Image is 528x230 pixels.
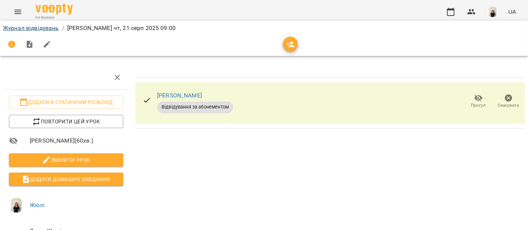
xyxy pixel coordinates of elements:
[36,4,73,14] img: Voopty Logo
[9,173,123,186] button: Додати домашнє завдання
[157,92,202,99] a: [PERSON_NAME]
[15,175,117,184] span: Додати домашнє завдання
[9,96,123,109] button: Додати в статичний розклад
[15,156,117,164] span: Змінити урок
[62,24,64,33] li: /
[3,24,59,31] a: Журнал відвідувань
[30,136,123,145] span: [PERSON_NAME] ( 60 хв. )
[157,104,233,110] span: Відвідування за абонементом
[488,7,498,17] img: a3bfcddf6556b8c8331b99a2d66cc7fb.png
[508,8,516,16] span: UA
[3,24,525,33] nav: breadcrumb
[15,98,117,107] span: Додати в статичний розклад
[9,115,123,128] button: Повторити цей урок
[9,153,123,167] button: Змінити урок
[505,5,519,19] button: UA
[463,91,493,112] button: Прогул
[36,15,73,20] span: For Business
[493,91,524,112] button: Скасувати
[9,198,24,213] img: a3bfcddf6556b8c8331b99a2d66cc7fb.png
[15,117,117,126] span: Повторити цей урок
[471,102,486,109] span: Прогул
[67,24,176,33] p: [PERSON_NAME] чт, 21 серп 2025 09:00
[498,102,519,109] span: Скасувати
[9,3,27,21] button: Menu
[30,201,45,209] a: Жюлі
